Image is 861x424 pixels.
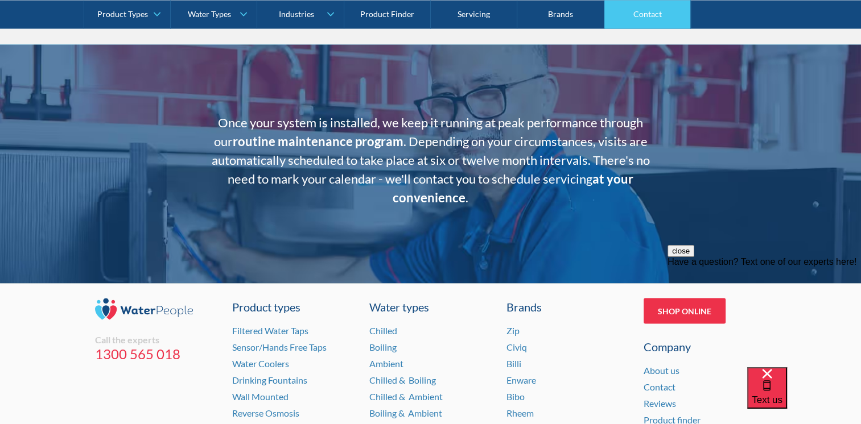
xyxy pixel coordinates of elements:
[644,338,767,355] div: Company
[232,391,289,402] a: Wall Mounted
[668,245,861,381] iframe: podium webchat widget prompt
[97,9,148,19] div: Product Types
[369,375,436,385] a: Chilled & Boiling
[232,298,355,315] a: Product types
[506,342,527,352] a: Civiq
[506,391,525,402] a: Bibo
[209,113,653,207] p: Once your system is installed, we keep it running at peak performance through our . Depending on ...
[506,358,521,369] a: Billi
[369,391,443,402] a: Chilled & Ambient
[644,298,726,324] a: Shop Online
[506,298,629,315] div: Brands
[506,375,536,385] a: Enware
[95,346,218,363] a: 1300 565 018
[506,325,520,336] a: Zip
[188,9,231,19] div: Water Types
[233,134,403,149] strong: routine maintenance program
[644,381,675,392] a: Contact
[369,408,442,418] a: Boiling & Ambient
[506,408,534,418] a: Rheem
[644,365,679,376] a: About us
[369,298,492,315] a: Water types
[644,398,676,409] a: Reviews
[369,342,397,352] a: Boiling
[278,9,314,19] div: Industries
[232,408,299,418] a: Reverse Osmosis
[232,342,327,352] a: Sensor/Hands Free Taps
[369,358,403,369] a: Ambient
[747,367,861,424] iframe: podium webchat widget bubble
[369,325,397,336] a: Chilled
[95,334,218,346] div: Call the experts
[232,375,307,385] a: Drinking Fountains
[232,325,308,336] a: Filtered Water Taps
[232,358,289,369] a: Water Coolers
[393,171,633,205] strong: at your convenience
